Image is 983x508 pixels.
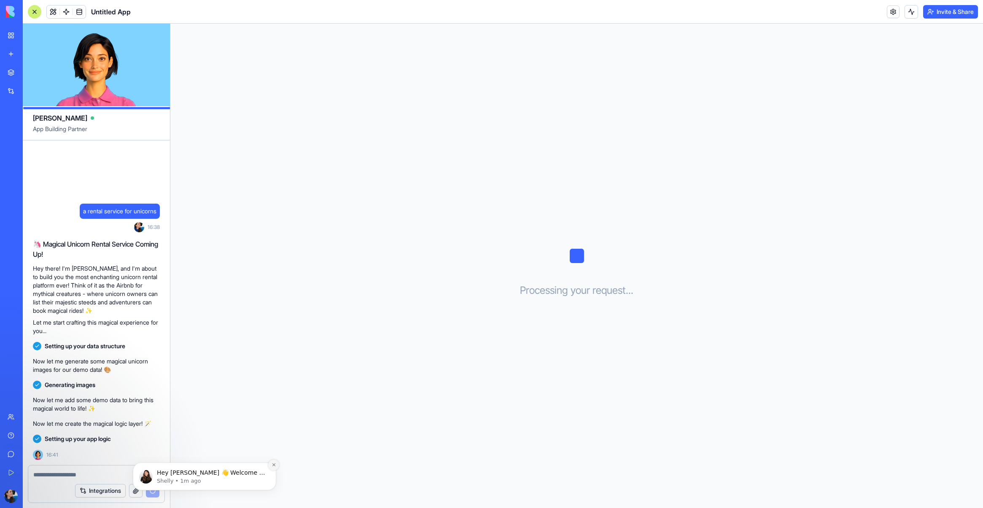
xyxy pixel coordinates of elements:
span: . [631,284,633,297]
span: 16:41 [46,452,58,458]
div: message notification from Shelly, 1m ago. Hey Melanie 👋 Welcome to Blocks 🙌 I'm here if you have ... [13,53,156,81]
img: ACg8ocIJccRUqlNuCogTtNcWAcJyBJ71zWRtXKrpIHim20HPXju2Nkk=s96-c [134,222,144,232]
span: Setting up your data structure [45,342,125,350]
span: . [628,284,631,297]
button: Invite & Share [923,5,978,19]
span: Setting up your app logic [45,435,111,443]
p: Hey there! I'm [PERSON_NAME], and I'm about to build you the most enchanting unicorn rental platf... [33,264,160,315]
span: Generating images [45,381,95,389]
button: Integrations [75,484,126,497]
span: [PERSON_NAME] [33,113,87,123]
span: . [626,284,628,297]
img: logo [6,6,58,18]
span: a rental service for unicorns [83,207,156,215]
img: ACg8ocIJccRUqlNuCogTtNcWAcJyBJ71zWRtXKrpIHim20HPXju2Nkk=s96-c [4,489,18,503]
img: Profile image for Shelly [19,61,32,74]
button: Dismiss notification [148,50,159,61]
p: Hey [PERSON_NAME] 👋 Welcome to Blocks 🙌 I'm here if you have any questions! [37,59,145,68]
span: App Building Partner [33,125,160,140]
p: Message from Shelly, sent 1m ago [37,68,145,75]
iframe: Intercom notifications message [120,409,289,504]
h3: Processing your request [520,284,633,297]
p: Now let me create the magical logic layer! 🪄 [33,419,160,428]
span: 16:38 [148,224,160,231]
p: Now let me generate some magical unicorn images for our demo data! 🎨 [33,357,160,374]
img: Ella_00000_wcx2te.png [33,450,43,460]
h2: 🦄 Magical Unicorn Rental Service Coming Up! [33,239,160,259]
span: Untitled App [91,7,131,17]
p: Let me start crafting this magical experience for you... [33,318,160,335]
p: Now let me add some demo data to bring this magical world to life! ✨ [33,396,160,413]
